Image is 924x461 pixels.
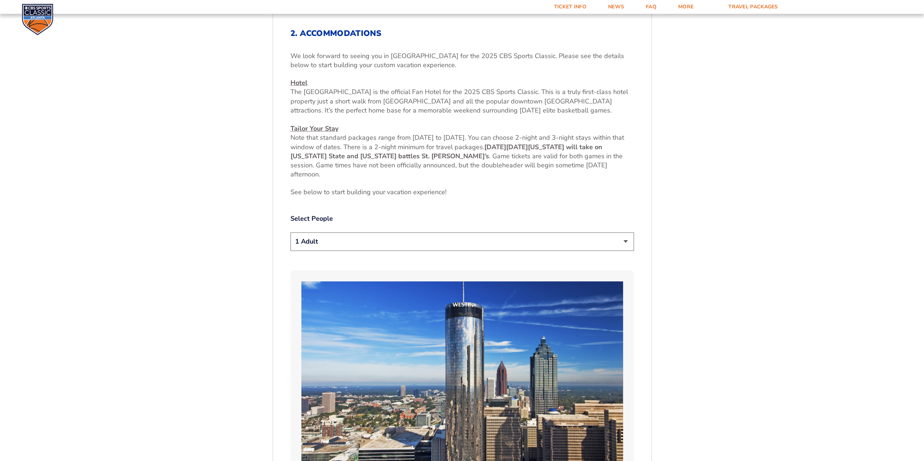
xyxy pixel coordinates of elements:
span: Note that standard packages range from [DATE] to [DATE]. You can choose 2-night and 3-night stays... [290,133,624,151]
span: The [GEOGRAPHIC_DATA] is the official Fan Hotel for the 2025 CBS Sports Classic. This is a truly ... [290,87,628,114]
h2: 2. Accommodations [290,29,634,38]
strong: [DATE][DATE] [484,143,528,151]
strong: [US_STATE] will take on [US_STATE] State and [US_STATE] battles St. [PERSON_NAME]’s [290,143,602,160]
span: xperience! [417,188,447,196]
img: CBS Sports Classic [22,4,53,35]
p: See below to start building your vacation e [290,188,634,197]
u: Tailor Your Stay [290,124,338,133]
label: Select People [290,214,634,223]
p: We look forward to seeing you in [GEOGRAPHIC_DATA] for the 2025 CBS Sports Classic. Please see th... [290,52,634,70]
span: . Game tickets are valid for both games in the session. Game times have not been officially annou... [290,152,623,179]
u: Hotel [290,78,308,87]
